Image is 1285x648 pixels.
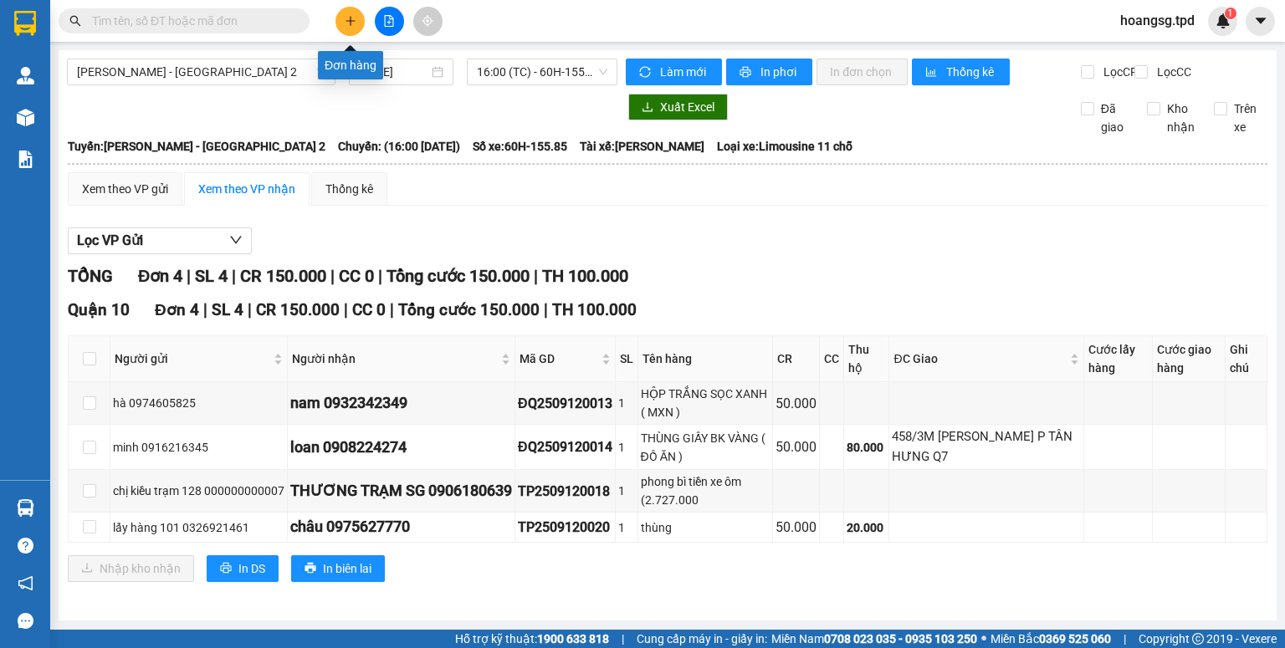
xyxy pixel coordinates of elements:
div: phong bì tiền xe ôm (2.727.000 [641,472,770,509]
img: warehouse-icon [17,499,34,517]
th: Ghi chú [1226,336,1267,382]
span: Loại xe: Limousine 11 chỗ [717,137,852,156]
span: Làm mới [660,63,709,81]
span: ⚪️ [981,635,986,642]
div: 1 [618,438,635,457]
span: | [1124,630,1126,648]
span: 1 [1227,8,1233,19]
span: | [378,266,382,286]
strong: 0369 525 060 [1039,632,1111,645]
span: bar-chart [925,66,939,79]
span: Quận 10 [68,300,130,319]
span: Thống kê [946,63,996,81]
span: TỔNG [68,266,113,286]
div: 20.000 [847,518,886,537]
span: CC 0 [352,300,386,319]
span: Đơn 4 [138,266,182,286]
div: 50.000 [776,517,817,538]
td: TP2509120018 [515,470,616,513]
span: | [232,266,236,286]
div: Xem theo VP nhận [198,180,295,198]
span: plus [345,15,356,27]
span: Lọc CC [1150,63,1194,81]
td: TP2509120020 [515,513,616,542]
div: 80.000 [847,438,886,457]
button: syncLàm mới [626,59,722,85]
span: Tổng cước 150.000 [387,266,530,286]
img: icon-new-feature [1216,13,1231,28]
strong: 0708 023 035 - 0935 103 250 [824,632,977,645]
div: 50.000 [776,393,817,414]
span: Cung cấp máy in - giấy in: [637,630,767,648]
input: Tìm tên, số ĐT hoặc mã đơn [92,12,289,30]
span: Đã giao [1094,99,1135,136]
span: SL 4 [212,300,243,319]
span: | [203,300,207,319]
sup: 1 [1225,8,1236,19]
span: printer [740,66,754,79]
b: Tuyến: [PERSON_NAME] - [GEOGRAPHIC_DATA] 2 [68,140,325,153]
button: printerIn DS [207,555,279,582]
button: file-add [375,7,404,36]
div: 1 [618,394,635,412]
div: THƯƠNG TRẠM SG 0906180639 [290,479,512,503]
span: | [248,300,252,319]
div: Xem theo VP gửi [82,180,168,198]
div: TP2509120020 [518,517,612,538]
div: nam 0932342349 [290,391,512,415]
strong: 1900 633 818 [537,632,609,645]
button: printerIn phơi [726,59,812,85]
button: plus [335,7,365,36]
span: | [390,300,394,319]
span: Trên xe [1227,99,1268,136]
div: chị kiều trạm 128 000000000007 [113,482,284,500]
img: logo-vxr [14,11,36,36]
div: ĐQ2509120014 [518,436,612,457]
td: ĐQ2509120014 [515,425,616,470]
span: aim [422,15,433,27]
span: download [642,101,653,115]
span: Lọc CR [1097,63,1140,81]
div: loan 0908224274 [290,436,512,459]
span: ĐC Giao [893,350,1066,368]
div: HỘP TRẮNG SỌC XANH ( MXN ) [641,385,770,421]
th: Thu hộ [844,336,889,382]
span: notification [18,575,33,591]
th: Cước giao hàng [1153,336,1226,382]
span: search [69,15,81,27]
span: | [544,300,548,319]
span: Đơn 4 [155,300,199,319]
span: TH 100.000 [542,266,628,286]
span: TH 100.000 [552,300,637,319]
span: sync [639,66,653,79]
span: file-add [383,15,395,27]
span: | [622,630,624,648]
span: In biên lai [323,559,371,578]
div: minh 0916216345 [113,438,284,457]
div: 458/3M [PERSON_NAME] P TÂN HƯNG Q7 [892,427,1080,467]
span: Chuyến: (16:00 [DATE]) [338,137,460,156]
span: copyright [1192,633,1204,645]
span: Lọc VP Gửi [77,230,143,251]
span: Tài xế: [PERSON_NAME] [580,137,704,156]
span: Hỗ trợ kỹ thuật: [455,630,609,648]
span: Miền Nam [771,630,977,648]
span: In DS [238,559,265,578]
div: thùng [641,518,770,537]
div: THÙNG GIẤY BK VÀNG ( ĐỒ ĂN ) [641,429,770,466]
span: Xuất Excel [660,98,714,116]
span: | [187,266,191,286]
span: message [18,613,33,629]
span: printer [305,562,316,575]
img: solution-icon [17,151,34,168]
span: printer [220,562,232,575]
span: Kho nhận [1160,99,1201,136]
button: aim [413,7,443,36]
span: CR 150.000 [240,266,326,286]
th: CR [773,336,820,382]
th: CC [820,336,844,382]
div: 1 [618,482,635,500]
div: TP2509120018 [518,481,612,502]
span: Người gửi [115,350,270,368]
span: In phơi [760,63,799,81]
